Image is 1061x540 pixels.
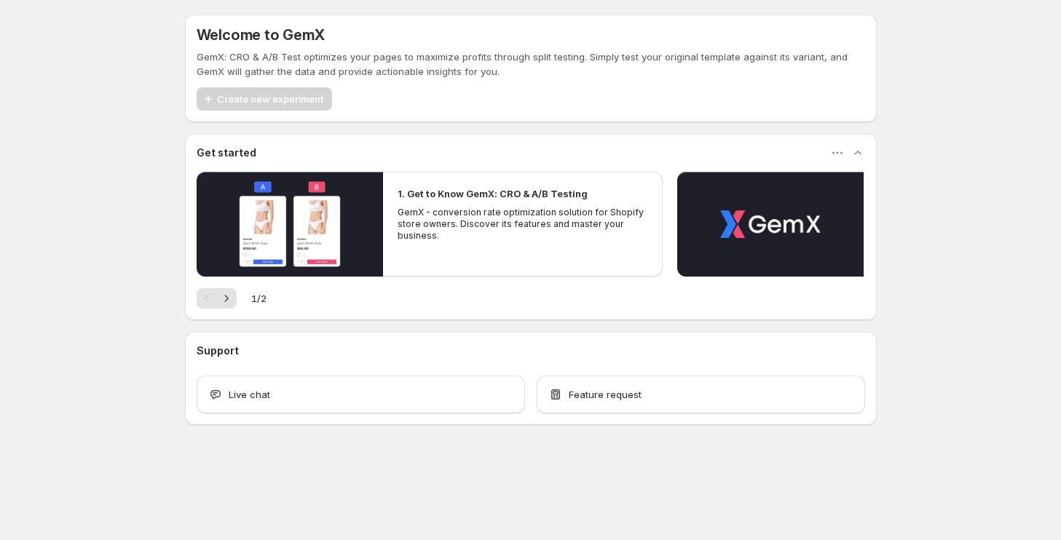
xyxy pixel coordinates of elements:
[197,344,239,358] h3: Support
[197,288,237,309] nav: Pagination
[216,288,237,309] button: Next
[569,387,642,402] span: Feature request
[197,146,256,160] h3: Get started
[677,172,864,277] button: Play video
[398,207,648,242] p: GemX - conversion rate optimization solution for Shopify store owners. Discover its features and ...
[197,49,865,79] p: GemX: CRO & A/B Test optimizes your pages to maximize profits through split testing. Simply test ...
[229,387,270,402] span: Live chat
[251,291,267,306] span: 1 / 2
[398,186,588,201] h2: 1. Get to Know GemX: CRO & A/B Testing
[197,26,325,44] h5: Welcome to GemX
[197,172,383,277] button: Play video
